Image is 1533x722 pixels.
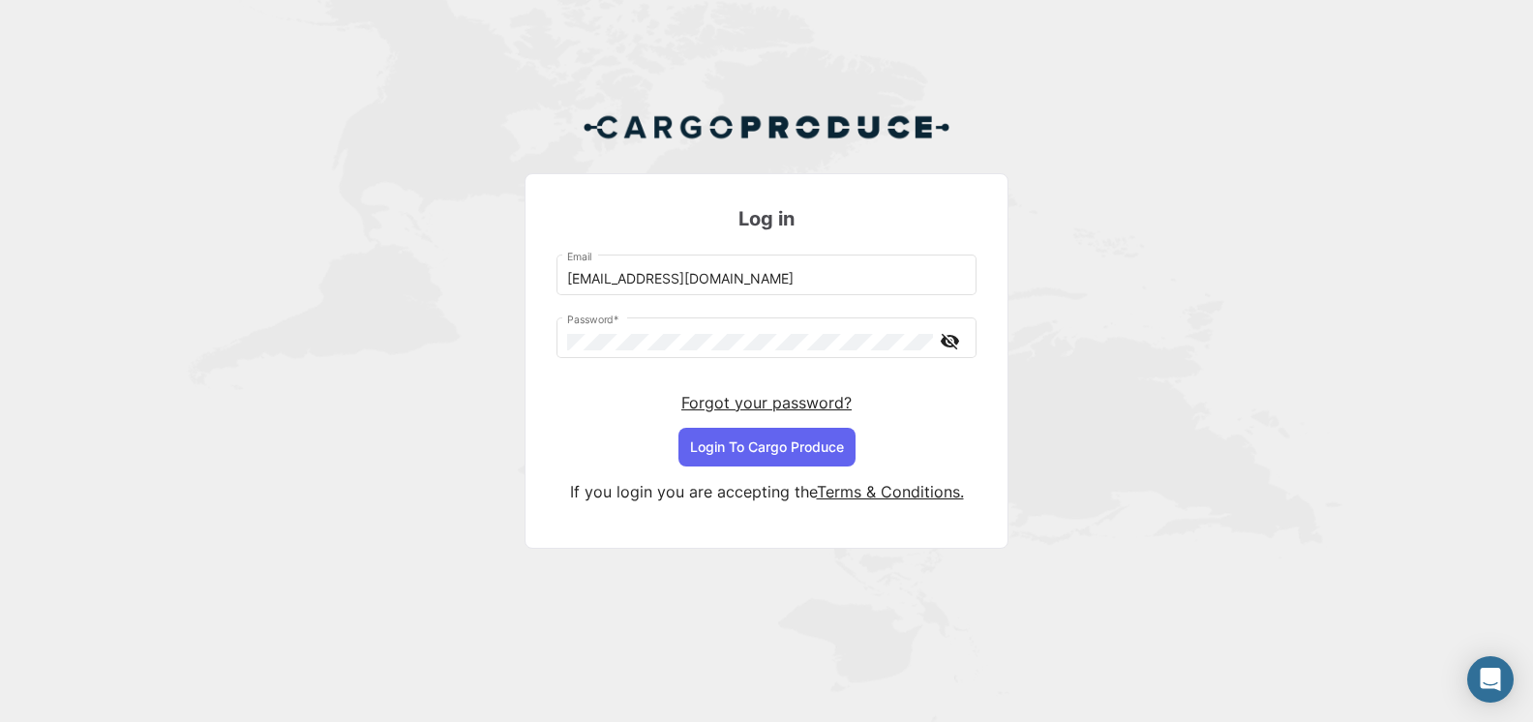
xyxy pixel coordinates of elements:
[817,482,964,501] a: Terms & Conditions.
[1467,656,1514,703] div: Abrir Intercom Messenger
[567,271,967,287] input: Email
[681,393,852,412] a: Forgot your password?
[938,329,961,353] mat-icon: visibility_off
[583,104,950,150] img: Cargo Produce Logo
[570,482,817,501] span: If you login you are accepting the
[678,428,856,466] button: Login To Cargo Produce
[556,205,977,232] h3: Log in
